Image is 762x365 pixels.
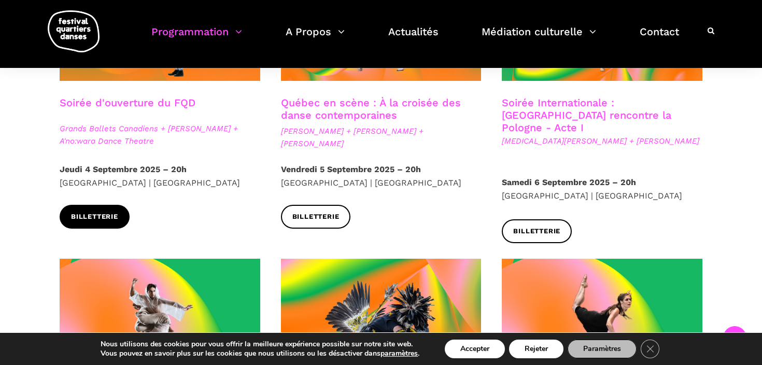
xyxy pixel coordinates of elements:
[509,340,563,358] button: Rejeter
[151,23,242,53] a: Programmation
[502,219,572,243] a: Billetterie
[60,122,260,147] span: Grands Ballets Canadiens + [PERSON_NAME] + A'no:wara Dance Theatre
[445,340,505,358] button: Accepter
[101,340,419,349] p: Nous utilisons des cookies pour vous offrir la meilleure expérience possible sur notre site web.
[292,212,340,222] span: Billetterie
[380,349,418,358] button: paramètres
[60,163,260,189] p: [GEOGRAPHIC_DATA] | [GEOGRAPHIC_DATA]
[513,226,560,237] span: Billetterie
[502,177,636,187] strong: Samedi 6 Septembre 2025 – 20h
[281,163,482,189] p: [GEOGRAPHIC_DATA] | [GEOGRAPHIC_DATA]
[502,96,671,134] a: Soirée Internationale : [GEOGRAPHIC_DATA] rencontre la Pologne - Acte I
[281,125,482,150] span: [PERSON_NAME] + [PERSON_NAME] + [PERSON_NAME]
[388,23,439,53] a: Actualités
[286,23,345,53] a: A Propos
[60,96,195,109] a: Soirée d'ouverture du FQD
[482,23,596,53] a: Médiation culturelle
[568,340,637,358] button: Paramètres
[101,349,419,358] p: Vous pouvez en savoir plus sur les cookies que nous utilisons ou les désactiver dans .
[502,135,702,147] span: [MEDICAL_DATA][PERSON_NAME] + [PERSON_NAME]
[641,340,659,358] button: Close GDPR Cookie Banner
[640,23,679,53] a: Contact
[71,212,118,222] span: Billetterie
[48,10,100,52] img: logo-fqd-med
[60,205,130,228] a: Billetterie
[281,164,421,174] strong: Vendredi 5 Septembre 2025 – 20h
[502,176,702,202] p: [GEOGRAPHIC_DATA] | [GEOGRAPHIC_DATA]
[281,96,461,121] a: Québec en scène : À la croisée des danse contemporaines
[60,164,187,174] strong: Jeudi 4 Septembre 2025 – 20h
[281,205,351,228] a: Billetterie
